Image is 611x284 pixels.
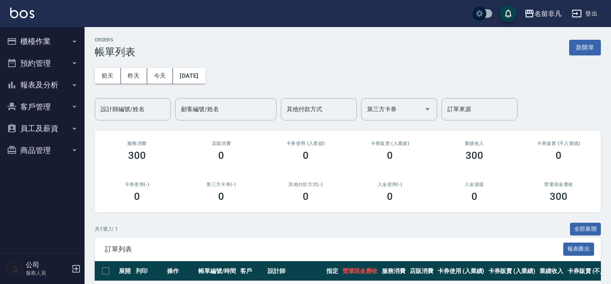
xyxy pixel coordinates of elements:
h2: 卡券使用(-) [105,182,169,187]
span: 訂單列表 [105,245,563,254]
a: 報表匯出 [563,245,595,253]
h3: 帳單列表 [95,46,135,58]
th: 客戶 [238,261,266,281]
h2: 業績收入 [442,141,507,146]
h5: 公司 [26,261,69,269]
p: 共 1 筆, 1 / 1 [95,225,118,233]
th: 服務消費 [380,261,408,281]
th: 卡券販賣 (入業績) [486,261,537,281]
h2: 入金使用(-) [358,182,422,187]
div: 名留非凡 [534,8,562,19]
th: 列印 [134,261,165,281]
button: save [500,5,517,22]
button: 客戶管理 [3,96,81,118]
h3: 0 [303,150,309,161]
img: Logo [10,8,34,18]
button: 櫃檯作業 [3,30,81,52]
th: 展開 [117,261,134,281]
th: 營業現金應收 [340,261,380,281]
button: Open [421,102,434,116]
button: 今天 [147,68,173,84]
h3: 0 [471,191,477,202]
h2: 卡券販賣 (入業績) [358,141,422,146]
th: 業績收入 [537,261,565,281]
th: 帳單編號/時間 [196,261,238,281]
h3: 0 [387,150,393,161]
button: 報表及分析 [3,74,81,96]
button: 商品管理 [3,139,81,161]
button: 登出 [568,6,601,22]
h3: 服務消費 [105,141,169,146]
h2: 營業現金應收 [527,182,591,187]
h2: 第三方卡券(-) [189,182,254,187]
button: 名留非凡 [521,5,565,22]
h3: 0 [303,191,309,202]
h3: 0 [218,150,224,161]
a: 新開單 [569,43,601,51]
h2: 卡券販賣 (不入業績) [527,141,591,146]
button: 報表匯出 [563,243,595,256]
th: 操作 [165,261,196,281]
button: 前天 [95,68,121,84]
button: [DATE] [173,68,205,84]
th: 卡券使用 (入業績) [436,261,487,281]
h2: 其他付款方式(-) [274,182,338,187]
button: 全部展開 [570,223,601,236]
h3: 300 [128,150,146,161]
h3: 0 [556,150,562,161]
th: 店販消費 [408,261,436,281]
h3: 0 [218,191,224,202]
th: 指定 [324,261,340,281]
h2: 卡券使用 (入業績) [274,141,338,146]
button: 昨天 [121,68,147,84]
h2: ORDERS [95,37,135,43]
button: 預約管理 [3,52,81,74]
button: 員工及薪資 [3,117,81,139]
h2: 入金儲值 [442,182,507,187]
h3: 0 [387,191,393,202]
th: 設計師 [266,261,324,281]
h2: 店販消費 [189,141,254,146]
h3: 0 [134,191,140,202]
img: Person [7,260,24,277]
h3: 300 [550,191,567,202]
p: 服務人員 [26,269,69,277]
button: 新開單 [569,40,601,55]
h3: 300 [466,150,483,161]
